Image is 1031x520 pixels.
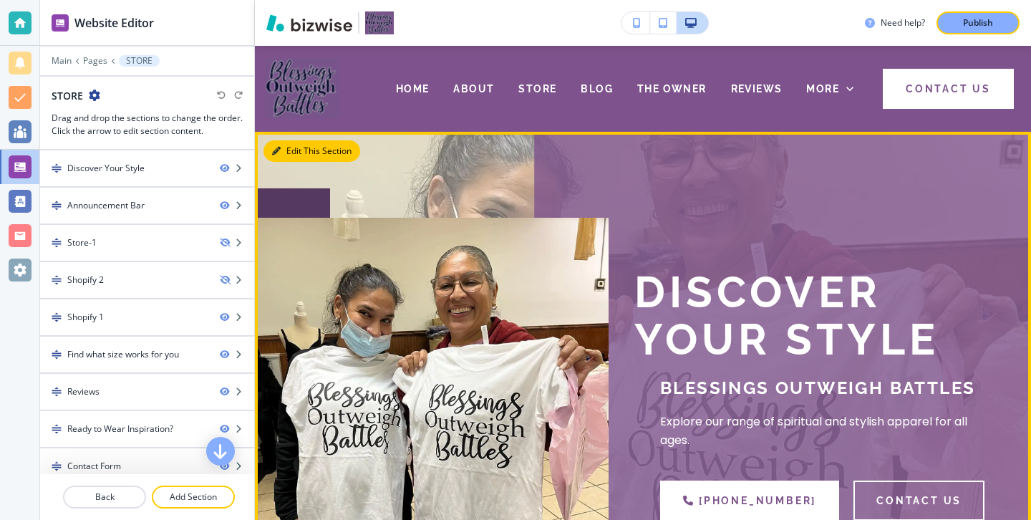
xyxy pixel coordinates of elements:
div: DragDiscover Your Style [40,150,254,186]
img: Drag [52,275,62,285]
img: Drag [52,201,62,211]
button: Edit This Section [263,140,360,162]
div: DragShopify 1 [40,299,254,335]
div: DragReviews [40,374,254,410]
img: Blessings Outweigh Battles [265,58,339,118]
img: Drag [52,350,62,360]
p: STORE [126,56,153,66]
div: DragReady to Wear Inspiration? [40,411,254,447]
h3: Need help? [881,16,925,29]
p: Blessings Outweigh Battles [660,377,988,398]
button: Contact Us [883,69,1014,109]
img: Drag [52,163,62,173]
img: Drag [52,238,62,248]
div: Contact Form [67,460,121,473]
img: Bizwise Logo [266,14,352,32]
div: Announcement Bar [67,199,145,212]
button: STORE [119,55,160,67]
img: editor icon [52,14,69,32]
div: Ready to Wear Inspiration? [67,423,173,435]
span: THE OWNER [637,83,707,95]
img: Drag [52,461,62,471]
img: Drag [52,424,62,434]
p: Publish [963,16,993,29]
p: Add Section [153,491,233,504]
img: Your Logo [365,11,394,34]
div: DragAnnouncement Bar [40,188,254,223]
div: DragContact Form [40,448,254,484]
button: Publish [936,11,1020,34]
div: Store-1 [67,236,97,249]
div: More [806,82,853,96]
h2: Website Editor [74,14,154,32]
div: DragShopify 2 [40,262,254,298]
span: HOME [396,83,430,95]
h2: STORE [52,88,83,103]
p: Explore our range of spiritual and stylish apparel for all ages. [660,413,988,449]
button: Back [63,486,146,509]
button: Add Section [152,486,235,509]
div: Shopify 1 [67,311,104,324]
span: More [806,83,839,95]
p: Back [64,491,145,504]
div: Discover Your Style [67,162,145,175]
span: ABOUT [453,83,494,95]
h1: Discover Your Style [634,269,988,363]
div: Find what size works for you [67,348,179,361]
span: REVIEWS [731,83,783,95]
div: DragStore-1 [40,225,254,261]
div: DragFind what size works for you [40,337,254,372]
div: Shopify 2 [67,274,104,287]
div: Reviews [67,385,100,398]
span: STORE [518,83,556,95]
button: Pages [83,56,107,66]
img: Drag [52,387,62,397]
img: Drag [52,312,62,322]
h3: Drag and drop the sections to change the order. Click the arrow to edit section content. [52,112,243,138]
button: Main [52,56,72,66]
span: BLOG [581,83,613,95]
